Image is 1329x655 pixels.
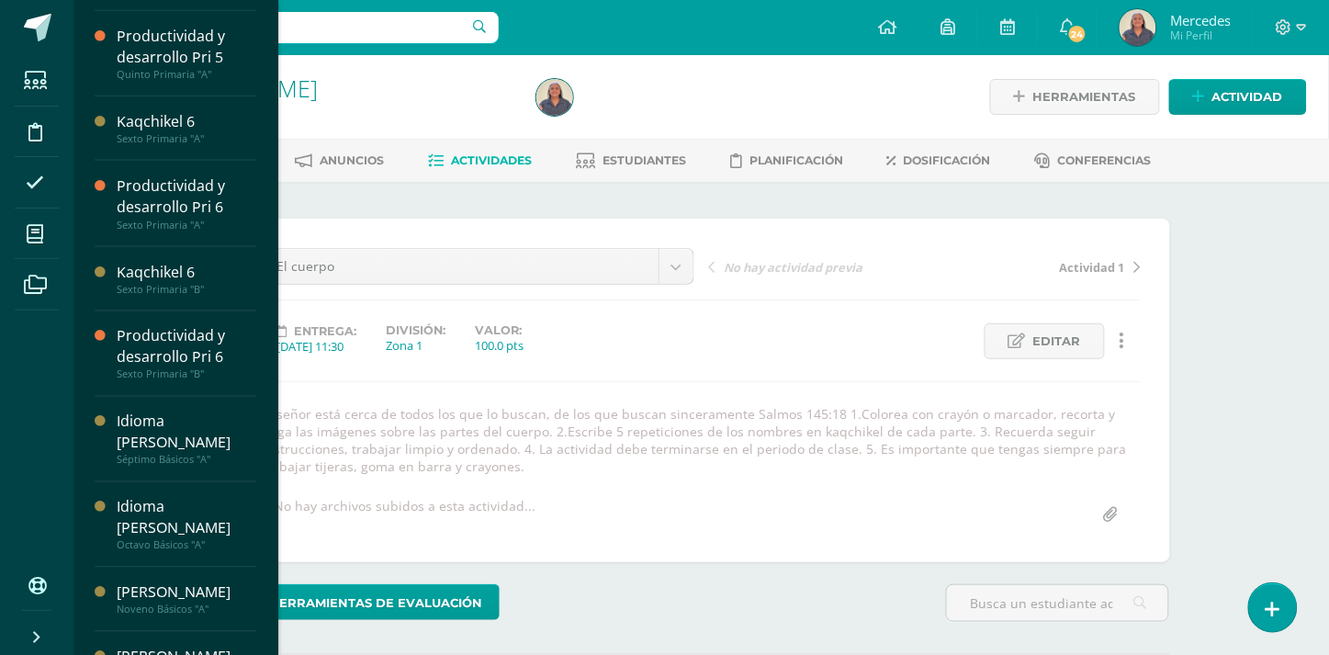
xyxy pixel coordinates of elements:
div: Sexto Primaria "A" [117,219,256,232]
div: Productividad y desarrollo Pri 6 [117,326,256,368]
div: Séptimo Básicos "A" [117,454,256,467]
span: Editar [1033,324,1081,358]
span: Planificación [749,153,843,167]
div: 100.0 pts [476,337,524,354]
span: El cuerpo [277,249,645,284]
div: Octavo Básicos "A" [117,539,256,552]
a: El cuerpo [264,249,693,284]
div: No hay archivos subidos a esta actividad... [275,497,536,533]
a: [PERSON_NAME]Noveno Básicos "A" [117,582,256,616]
div: Sexto Primaria "B" [117,283,256,296]
span: Entrega: [295,324,357,338]
a: Kaqchikel 6Sexto Primaria "A" [117,111,256,145]
div: Idioma [PERSON_NAME] [117,412,256,454]
span: Conferencias [1058,153,1152,167]
div: Noveno Básicos 'B' [143,101,514,119]
div: Productividad y desarrollo Pri 5 [117,26,256,68]
input: Busca un estudiante aquí... [947,585,1168,621]
span: Herramientas de evaluación [269,586,482,620]
img: 349f28f2f3b696b4e6c9a4fec5dddc87.png [536,79,573,116]
div: Kaqchikel 6 [117,111,256,132]
a: Herramientas de evaluación [233,584,500,620]
span: Actividad [1212,80,1283,114]
span: Mi Perfil [1170,28,1231,43]
div: Zona 1 [387,337,446,354]
a: Estudiantes [576,146,686,175]
div: Sexto Primaria "B" [117,368,256,381]
div: Quinto Primaria "A" [117,68,256,81]
div: [DATE] 11:30 [277,338,357,355]
a: Productividad y desarrollo Pri 6Sexto Primaria "A" [117,175,256,231]
a: Planificación [730,146,843,175]
span: 24 [1067,24,1087,44]
span: Estudiantes [603,153,686,167]
a: Herramientas [990,79,1160,115]
a: Anuncios [295,146,384,175]
label: Valor: [476,323,524,337]
div: Idioma [PERSON_NAME] [117,497,256,539]
span: Mercedes [1170,11,1231,29]
div: Kaqchikel 6 [117,262,256,283]
a: Kaqchikel 6Sexto Primaria "B" [117,262,256,296]
div: [PERSON_NAME] [117,582,256,604]
a: Actividad [1169,79,1307,115]
a: Productividad y desarrollo Pri 5Quinto Primaria "A" [117,26,256,81]
a: Idioma [PERSON_NAME]Séptimo Básicos "A" [117,412,256,467]
div: El señor está cerca de todos los que lo buscan, de los que buscan sinceramente Salmos 145:18 1.Co... [255,405,1148,475]
div: Noveno Básicos "A" [117,604,256,616]
span: No hay actividad previa [725,259,863,276]
span: Actividad 1 [1060,259,1125,276]
h1: Kaqchikel III [143,75,514,101]
span: Herramientas [1033,80,1136,114]
a: Productividad y desarrollo Pri 6Sexto Primaria "B" [117,326,256,381]
label: División: [387,323,446,337]
a: Dosificación [887,146,991,175]
a: Actividad 1 [925,257,1141,276]
input: Busca un usuario... [85,12,499,43]
div: Sexto Primaria "A" [117,132,256,145]
a: Idioma [PERSON_NAME]Octavo Básicos "A" [117,497,256,552]
a: Conferencias [1035,146,1152,175]
div: Productividad y desarrollo Pri 6 [117,175,256,218]
span: Dosificación [904,153,991,167]
a: Actividades [428,146,532,175]
span: Anuncios [320,153,384,167]
span: Actividades [451,153,532,167]
img: 349f28f2f3b696b4e6c9a4fec5dddc87.png [1120,9,1156,46]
